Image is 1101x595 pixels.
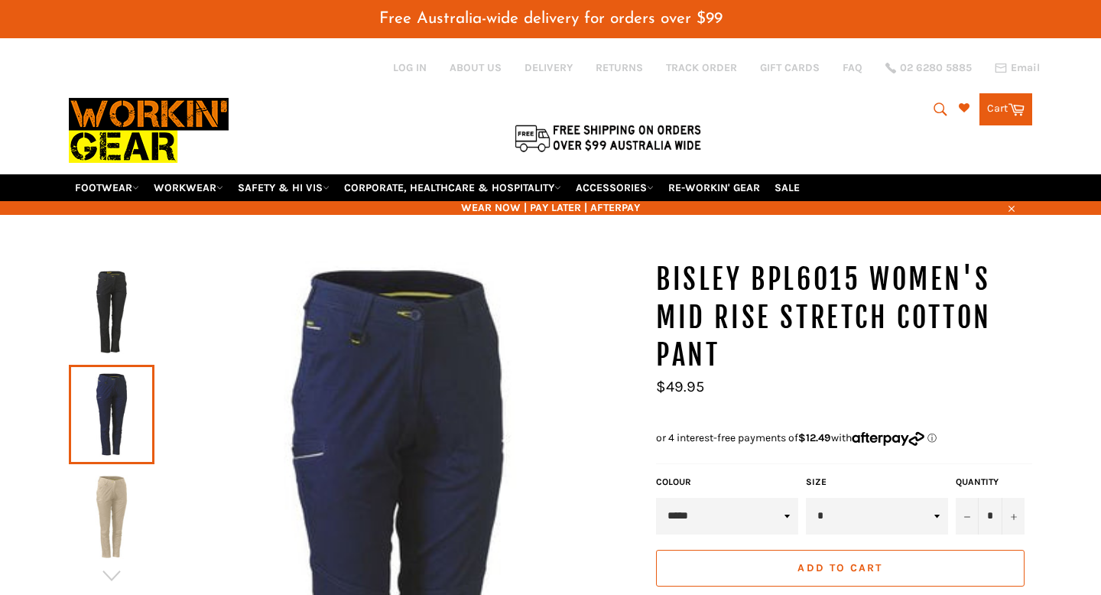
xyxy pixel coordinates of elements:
[656,550,1025,587] button: Add to Cart
[512,122,703,154] img: Flat $9.95 shipping Australia wide
[900,63,972,73] span: 02 6280 5885
[69,200,1032,215] span: WEAR NOW | PAY LATER | AFTERPAY
[570,174,660,201] a: ACCESSORIES
[69,87,229,174] img: Workin Gear leaders in Workwear, Safety Boots, PPE, Uniforms. Australia's No.1 in Workwear
[656,261,1032,375] h1: BISLEY BPL6015 Women's Mid Rise Stretch Cotton Pant
[596,60,643,75] a: RETURNS
[148,174,229,201] a: WORKWEAR
[885,63,972,73] a: 02 6280 5885
[338,174,567,201] a: CORPORATE, HEALTHCARE & HOSPITALITY
[76,270,147,354] img: BISLEY BPL6015 Women's Mid Rise Stretch Cotton Pant - Workin' Gear
[76,475,147,559] img: BISLEY BPL6015 Women's Mid Rise Stretch Cotton Pant - Workin' Gear
[666,60,737,75] a: TRACK ORDER
[69,174,145,201] a: FOOTWEAR
[656,476,798,489] label: COLOUR
[450,60,502,75] a: ABOUT US
[956,476,1025,489] label: Quantity
[379,11,723,27] span: Free Australia-wide delivery for orders over $99
[525,60,573,75] a: DELIVERY
[1002,498,1025,535] button: Increase item quantity by one
[806,476,948,489] label: Size
[843,60,862,75] a: FAQ
[1011,63,1040,73] span: Email
[995,62,1040,74] a: Email
[760,60,820,75] a: GIFT CARDS
[232,174,336,201] a: SAFETY & HI VIS
[768,174,806,201] a: SALE
[797,561,882,574] span: Add to Cart
[656,378,704,395] span: $49.95
[956,498,979,535] button: Reduce item quantity by one
[979,93,1032,125] a: Cart
[393,61,427,74] a: Log in
[662,174,766,201] a: RE-WORKIN' GEAR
